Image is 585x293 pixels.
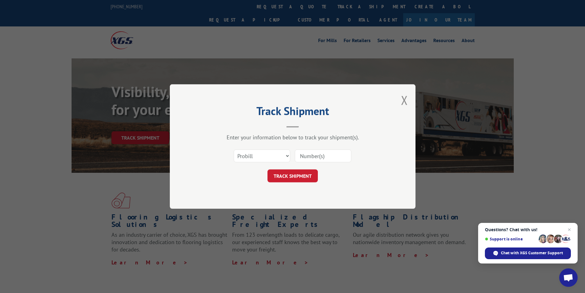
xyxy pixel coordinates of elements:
[501,250,563,256] span: Chat with XGS Customer Support
[295,149,351,162] input: Number(s)
[559,268,578,287] a: Open chat
[267,169,318,182] button: TRACK SHIPMENT
[201,107,385,118] h2: Track Shipment
[485,227,571,232] span: Questions? Chat with us!
[401,92,408,108] button: Close modal
[485,237,536,241] span: Support is online
[201,134,385,141] div: Enter your information below to track your shipment(s).
[485,247,571,259] span: Chat with XGS Customer Support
